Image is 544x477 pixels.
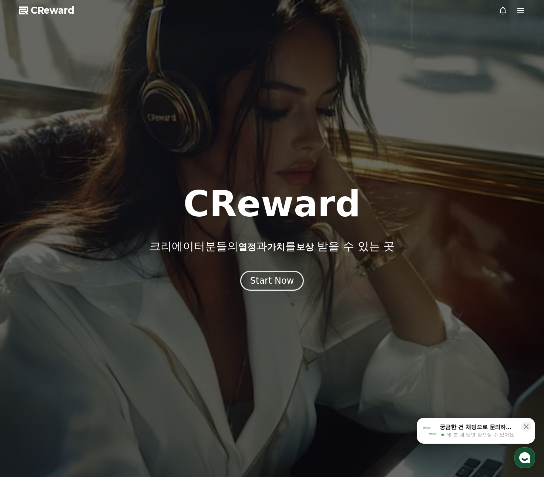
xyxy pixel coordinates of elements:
[238,242,256,252] span: 열정
[240,278,304,285] a: Start Now
[240,271,304,291] button: Start Now
[296,242,314,252] span: 보상
[250,275,294,287] div: Start Now
[19,4,74,16] a: CReward
[183,186,360,222] h1: CReward
[31,4,74,16] span: CReward
[150,240,394,253] p: 크리에이터분들의 과 를 받을 수 있는 곳
[267,242,285,252] span: 가치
